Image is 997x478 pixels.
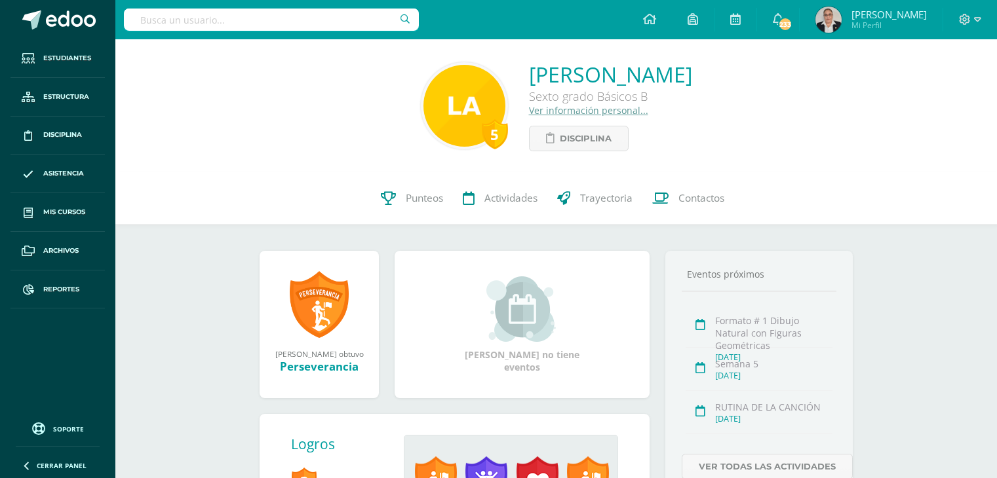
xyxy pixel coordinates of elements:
span: [PERSON_NAME] [851,8,927,21]
div: [PERSON_NAME] no tiene eventos [457,276,588,373]
a: Contactos [642,172,734,225]
a: Estudiantes [10,39,105,78]
img: event_small.png [486,276,558,342]
a: Reportes [10,270,105,309]
div: [DATE] [715,370,832,381]
a: Mis cursos [10,193,105,232]
a: Soporte [16,419,100,437]
span: Estructura [43,92,89,102]
a: Disciplina [10,117,105,155]
span: Disciplina [560,126,612,151]
span: Actividades [484,191,538,205]
span: Reportes [43,284,79,295]
a: [PERSON_NAME] [529,60,692,88]
div: [DATE] [715,413,832,424]
span: Trayectoria [580,191,633,205]
span: Punteos [406,191,443,205]
a: Ver información personal... [529,104,648,117]
div: Semana 5 [715,358,832,370]
div: Sexto grado Básicos B [529,88,692,104]
div: Formato # 1 Dibujo Natural con Figuras Geométricas [715,314,832,352]
a: Asistencia [10,155,105,193]
a: Trayectoria [547,172,642,225]
div: Logros [291,435,393,453]
span: Mi Perfil [851,20,927,31]
div: 5 [482,119,508,149]
span: Cerrar panel [37,461,87,470]
img: 043a02e8dc1fe74ad77b70d12a363720.png [423,65,505,147]
a: Actividades [453,172,547,225]
input: Busca un usuario... [124,9,419,31]
span: Contactos [678,191,724,205]
a: Archivos [10,232,105,270]
img: 0d62a45d3e995efde929c2c69238afa1.png [815,7,842,33]
a: Estructura [10,78,105,117]
span: Mis cursos [43,207,85,217]
span: Soporte [53,424,84,433]
a: Punteos [371,172,453,225]
span: Asistencia [43,168,84,179]
div: RUTINA DE LA CANCIÓN [715,401,832,413]
div: [PERSON_NAME] obtuvo [273,348,366,359]
div: Perseverancia [273,359,366,374]
div: Eventos próximos [682,268,836,280]
a: Disciplina [529,126,629,151]
span: Estudiantes [43,53,91,64]
span: Archivos [43,246,79,256]
span: 233 [778,17,792,31]
span: Disciplina [43,130,82,140]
